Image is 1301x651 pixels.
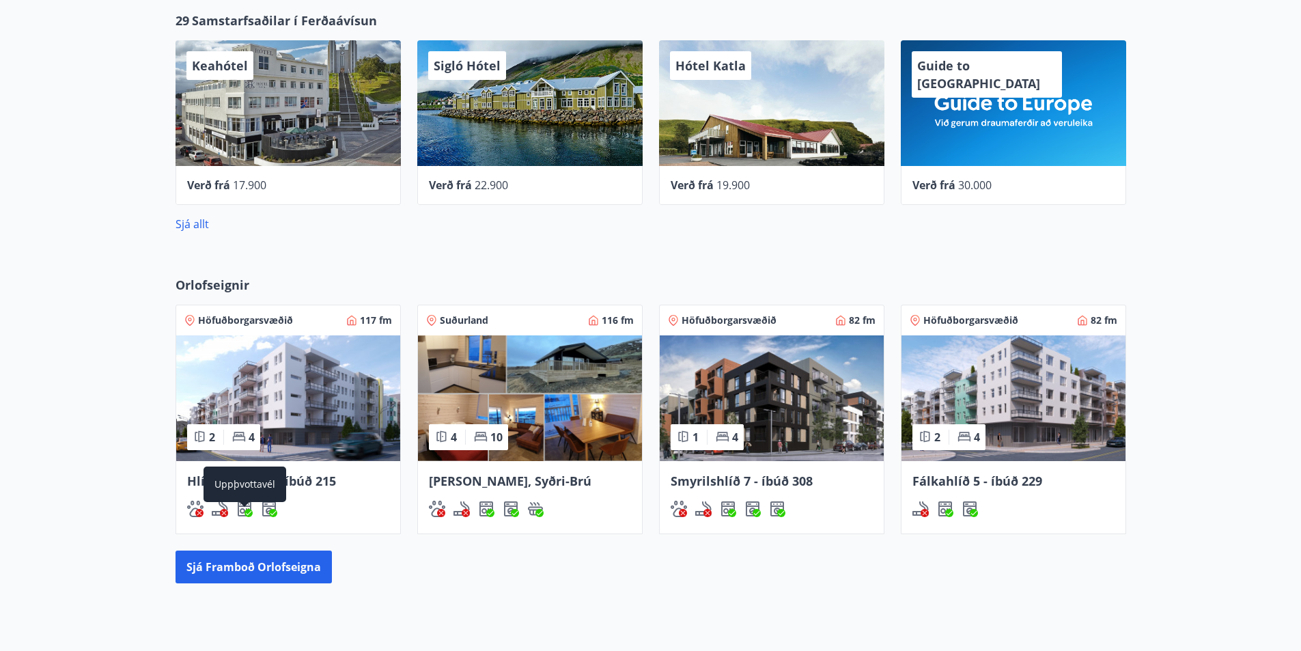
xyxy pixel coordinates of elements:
[660,335,884,461] img: Paella dish
[429,501,445,517] img: pxcaIm5dSOV3FS4whs1soiYWTwFQvksT25a9J10C.svg
[503,501,519,517] img: Dl16BY4EX9PAW649lg1C3oBuIaAsR6QVDQBO2cTm.svg
[602,314,634,327] span: 116 fm
[732,430,738,445] span: 4
[720,501,736,517] img: 7hj2GulIrg6h11dFIpsIzg8Ak2vZaScVwTihwv8g.svg
[716,178,750,193] span: 19.900
[176,12,189,29] span: 29
[418,335,642,461] img: Paella dish
[962,501,978,517] div: Þvottavél
[675,57,746,74] span: Hótel Katla
[434,57,501,74] span: Sigló Hótel
[769,501,785,517] div: Þurrkari
[744,501,761,517] img: Dl16BY4EX9PAW649lg1C3oBuIaAsR6QVDQBO2cTm.svg
[198,314,293,327] span: Höfuðborgarsvæðið
[204,467,286,502] div: Uppþvottavél
[503,501,519,517] div: Þvottavél
[187,501,204,517] div: Gæludýr
[429,501,445,517] div: Gæludýr
[475,178,508,193] span: 22.900
[671,178,714,193] span: Verð frá
[912,501,929,517] img: QNIUl6Cv9L9rHgMXwuzGLuiJOj7RKqxk9mBFPqjq.svg
[453,501,470,517] div: Reykingar / Vape
[453,501,470,517] img: QNIUl6Cv9L9rHgMXwuzGLuiJOj7RKqxk9mBFPqjq.svg
[974,430,980,445] span: 4
[720,501,736,517] div: Uppþvottavél
[176,551,332,583] button: Sjá framboð orlofseigna
[192,12,377,29] span: Samstarfsaðilar í Ferðaávísun
[187,473,336,489] span: Hlíðarfótur 21 - íbúð 215
[527,501,544,517] div: Heitur pottur
[849,314,876,327] span: 82 fm
[429,473,591,489] span: [PERSON_NAME], Syðri-Brú
[671,501,687,517] img: pxcaIm5dSOV3FS4whs1soiYWTwFQvksT25a9J10C.svg
[451,430,457,445] span: 4
[937,501,953,517] div: Uppþvottavél
[923,314,1018,327] span: Höfuðborgarsvæðið
[233,178,266,193] span: 17.900
[671,501,687,517] div: Gæludýr
[901,335,1125,461] img: Paella dish
[912,473,1042,489] span: Fálkahlíð 5 - íbúð 229
[912,178,955,193] span: Verð frá
[744,501,761,517] div: Þvottavél
[209,430,215,445] span: 2
[490,430,503,445] span: 10
[917,57,1040,92] span: Guide to [GEOGRAPHIC_DATA]
[478,501,494,517] img: 7hj2GulIrg6h11dFIpsIzg8Ak2vZaScVwTihwv8g.svg
[1091,314,1117,327] span: 82 fm
[527,501,544,517] img: h89QDIuHlAdpqTriuIvuEWkTH976fOgBEOOeu1mi.svg
[360,314,392,327] span: 117 fm
[934,430,940,445] span: 2
[937,501,953,517] img: 7hj2GulIrg6h11dFIpsIzg8Ak2vZaScVwTihwv8g.svg
[478,501,494,517] div: Uppþvottavél
[671,473,813,489] span: Smyrilshlíð 7 - íbúð 308
[695,501,712,517] img: QNIUl6Cv9L9rHgMXwuzGLuiJOj7RKqxk9mBFPqjq.svg
[176,335,400,461] img: Paella dish
[192,57,248,74] span: Keahótel
[912,501,929,517] div: Reykingar / Vape
[429,178,472,193] span: Verð frá
[440,314,488,327] span: Suðurland
[176,217,209,232] a: Sjá allt
[769,501,785,517] img: hddCLTAnxqFUMr1fxmbGG8zWilo2syolR0f9UjPn.svg
[187,501,204,517] img: pxcaIm5dSOV3FS4whs1soiYWTwFQvksT25a9J10C.svg
[962,501,978,517] img: Dl16BY4EX9PAW649lg1C3oBuIaAsR6QVDQBO2cTm.svg
[187,178,230,193] span: Verð frá
[693,430,699,445] span: 1
[695,501,712,517] div: Reykingar / Vape
[958,178,992,193] span: 30.000
[176,276,249,294] span: Orlofseignir
[249,430,255,445] span: 4
[682,314,777,327] span: Höfuðborgarsvæðið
